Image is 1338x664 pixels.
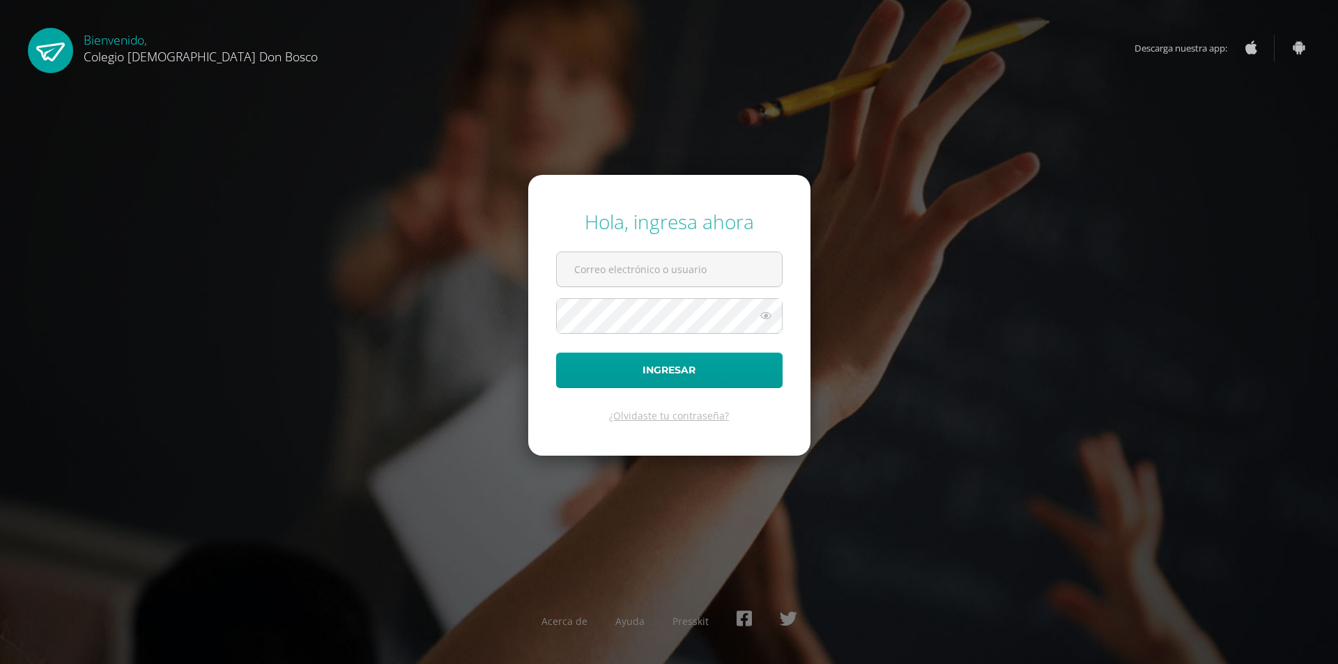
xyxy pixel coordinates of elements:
[609,409,729,422] a: ¿Olvidaste tu contraseña?
[541,615,587,628] a: Acerca de
[557,252,782,286] input: Correo electrónico o usuario
[84,28,318,65] div: Bienvenido,
[556,353,783,388] button: Ingresar
[84,48,318,65] span: Colegio [DEMOGRAPHIC_DATA] Don Bosco
[672,615,709,628] a: Presskit
[615,615,645,628] a: Ayuda
[1135,35,1241,61] span: Descarga nuestra app:
[556,208,783,235] div: Hola, ingresa ahora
